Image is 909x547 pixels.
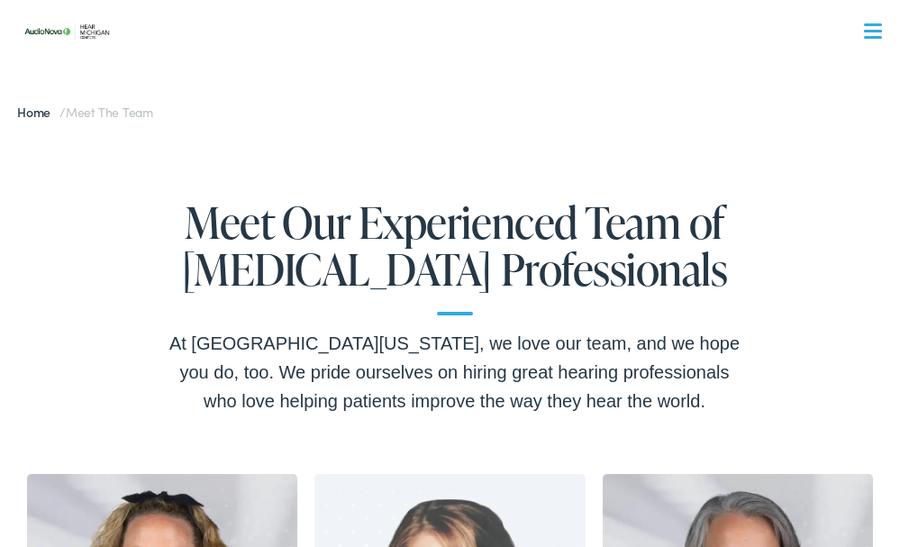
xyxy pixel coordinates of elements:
[167,329,743,415] div: At [GEOGRAPHIC_DATA][US_STATE], we love our team, and we hope you do, too. We pride ourselves on ...
[32,72,891,128] a: What We Offer
[17,103,59,121] a: Home
[17,103,153,121] span: /
[167,198,743,316] h1: Meet Our Experienced Team of [MEDICAL_DATA] Professionals
[66,103,153,121] span: Meet the Team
